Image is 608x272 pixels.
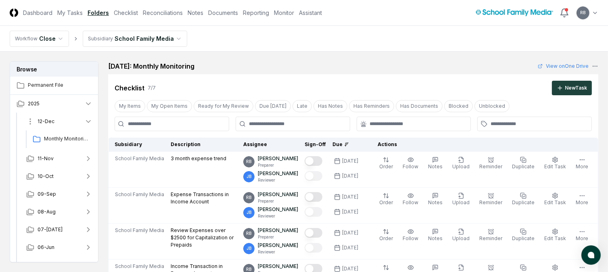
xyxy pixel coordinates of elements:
[28,100,40,107] span: 2025
[576,6,590,20] button: RB
[15,35,38,42] div: Workflow
[581,245,601,265] button: atlas-launcher
[403,235,418,241] span: Follow
[544,235,566,241] span: Edit Task
[38,155,54,162] span: 11-Nov
[479,235,502,241] span: Reminder
[171,155,226,162] p: 3 month expense trend
[108,61,194,71] h2: [DATE]: Monthly Monitoring
[444,100,473,112] button: Blocked
[342,229,358,236] div: [DATE]
[20,167,99,185] button: 10-Oct
[188,8,203,17] a: Notes
[426,191,444,208] button: Notes
[240,138,301,152] th: Assignee
[208,8,238,17] a: Documents
[247,230,252,236] span: RB
[20,150,99,167] button: 11-Nov
[29,132,92,146] a: Monthly Monitoring
[379,163,393,169] span: Order
[247,209,251,216] span: JB
[543,191,568,208] button: Edit Task
[313,100,347,112] button: Has Notes
[258,206,298,213] p: [PERSON_NAME]
[342,157,358,165] div: [DATE]
[20,203,99,221] button: 08-Aug
[543,155,568,172] button: Edit Task
[28,82,92,89] span: Permanent File
[88,8,109,17] a: Folders
[510,227,536,244] button: Duplicate
[38,118,54,125] span: 12-Dec
[305,207,322,217] button: Mark complete
[258,198,298,204] p: Preparer
[428,235,443,241] span: Notes
[378,191,395,208] button: Order
[451,191,471,208] button: Upload
[574,155,590,172] button: More
[38,244,54,251] span: 06-Jun
[167,138,240,152] th: Description
[403,163,418,169] span: Follow
[451,155,471,172] button: Upload
[247,245,251,251] span: JB
[247,159,252,165] span: RB
[115,155,164,162] span: School Family Media
[379,199,393,205] span: Order
[57,8,83,17] a: My Tasks
[401,191,420,208] button: Follow
[258,227,298,234] p: [PERSON_NAME]
[293,100,312,112] button: Late
[581,10,586,16] span: RB
[565,84,587,92] div: New Task
[403,199,418,205] span: Follow
[171,227,237,249] p: Review Expenses over $2500 for Capitalization or Prepaids
[396,100,443,112] button: Has Documents
[10,8,18,17] img: Logo
[258,234,298,240] p: Preparer
[452,199,470,205] span: Upload
[305,156,322,166] button: Mark complete
[115,83,144,93] div: Checklist
[305,192,322,202] button: Mark complete
[301,138,329,152] th: Sign-Off
[44,135,89,142] span: Monthly Monitoring
[512,199,535,205] span: Duplicate
[478,191,504,208] button: Reminder
[258,170,298,177] p: [PERSON_NAME]
[20,185,99,203] button: 09-Sep
[510,155,536,172] button: Duplicate
[115,191,164,198] span: School Family Media
[274,8,294,17] a: Monitor
[115,227,164,234] span: School Family Media
[479,199,502,205] span: Reminder
[20,130,99,150] div: 12-Dec
[552,81,592,95] button: NewTask
[349,100,394,112] button: Has Reminders
[479,163,502,169] span: Reminder
[194,100,253,112] button: Ready for My Review
[23,8,52,17] a: Dashboard
[171,191,237,205] p: Expense Transactions in Income Account
[10,77,99,94] a: Permanent File
[148,84,156,92] div: 7 / 7
[452,163,470,169] span: Upload
[38,262,56,269] span: 05-May
[378,227,395,244] button: Order
[543,227,568,244] button: Edit Task
[243,8,269,17] a: Reporting
[305,243,322,253] button: Mark complete
[258,213,298,219] p: Reviewer
[474,100,510,112] button: Unblocked
[574,191,590,208] button: More
[478,155,504,172] button: Reminder
[342,193,358,201] div: [DATE]
[38,226,63,233] span: 07-[DATE]
[426,227,444,244] button: Notes
[258,242,298,249] p: [PERSON_NAME]
[378,155,395,172] button: Order
[342,208,358,216] div: [DATE]
[428,163,443,169] span: Notes
[342,172,358,180] div: [DATE]
[88,35,113,42] div: Subsidiary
